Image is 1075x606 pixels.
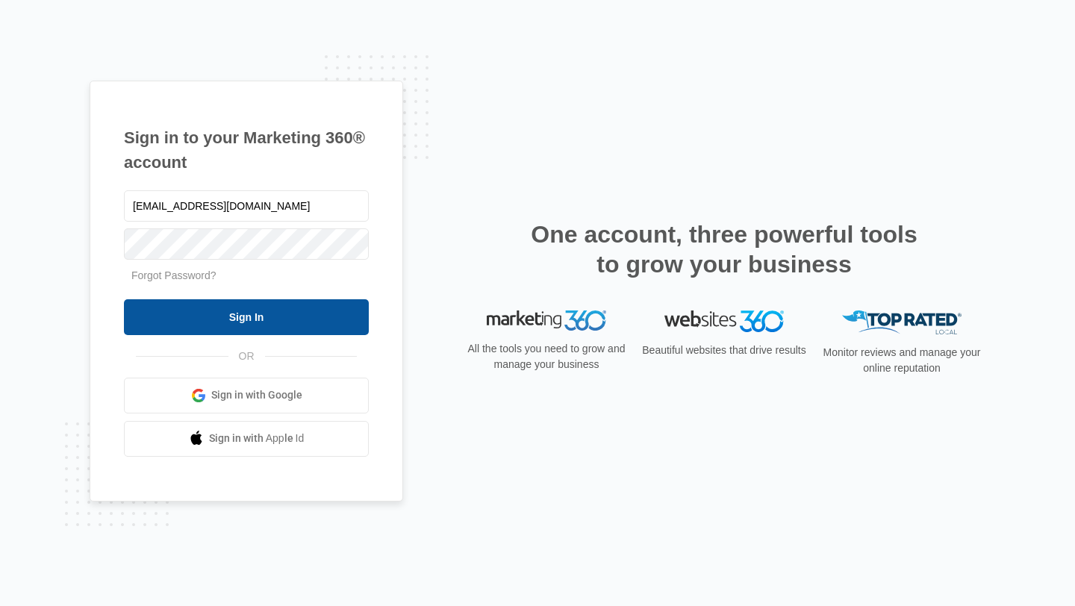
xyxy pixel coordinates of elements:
span: OR [228,349,265,364]
img: Top Rated Local [842,310,962,335]
a: Sign in with Google [124,378,369,413]
img: Marketing 360 [487,310,606,331]
p: All the tools you need to grow and manage your business [463,341,630,372]
a: Sign in with Apple Id [124,421,369,457]
span: Sign in with Apple Id [209,431,305,446]
a: Forgot Password? [131,269,216,281]
p: Beautiful websites that drive results [641,343,808,358]
span: Sign in with Google [211,387,302,403]
input: Sign In [124,299,369,335]
h1: Sign in to your Marketing 360® account [124,125,369,175]
h2: One account, three powerful tools to grow your business [526,219,922,279]
input: Email [124,190,369,222]
p: Monitor reviews and manage your online reputation [818,345,985,376]
img: Websites 360 [664,310,784,332]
